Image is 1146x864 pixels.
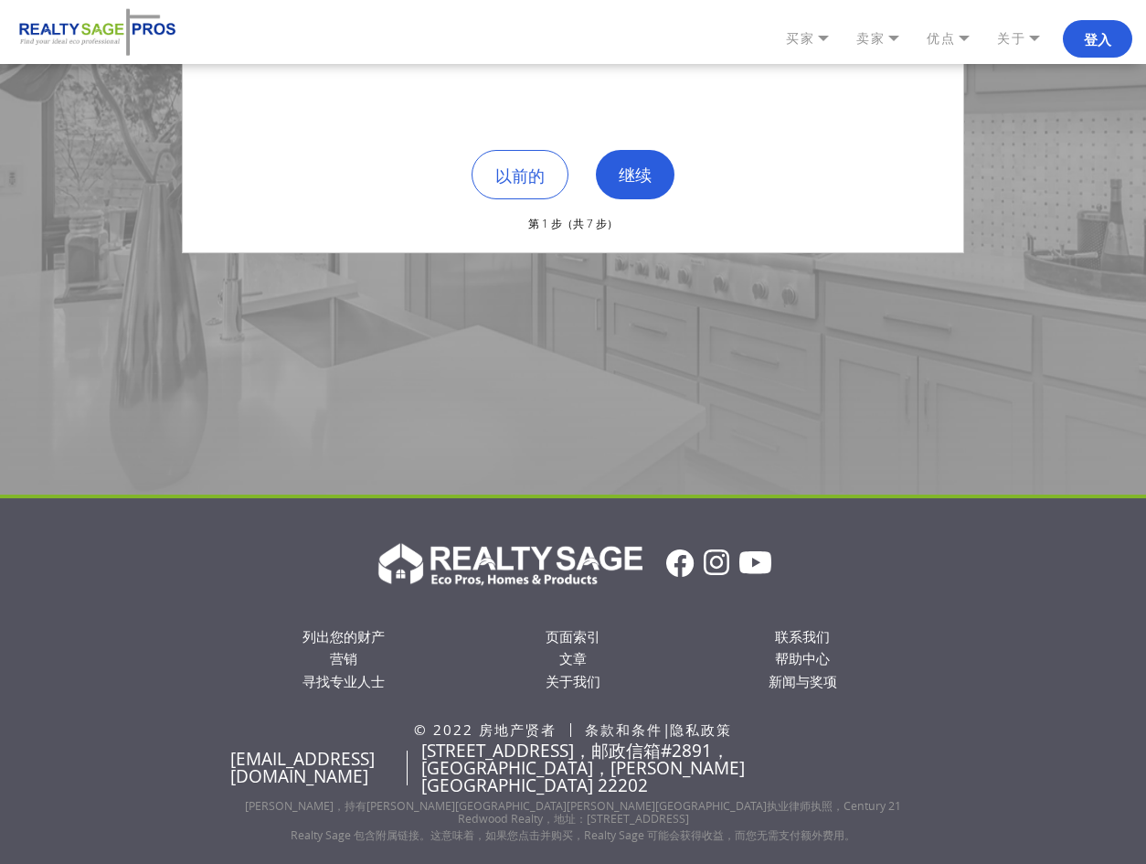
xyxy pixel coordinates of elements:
a: 页面索引 [546,627,600,645]
font: Realty Sage 包含附属链接。这意味着，如果您点击并购买，Realty Sage 可能会获得收益，而您无需支付额外费用。 [291,827,855,843]
font: 买家 [786,29,815,47]
a: 营销 [330,649,357,667]
font: 卖家 [856,29,886,47]
a: 关于我们 [546,672,600,690]
a: [EMAIL_ADDRESS][DOMAIN_NAME] [230,747,375,788]
a: 列出您的财产 [302,627,385,645]
img: 房地产贤者专业人士 [14,7,178,58]
a: 条款和条件 [585,720,663,739]
a: 帮助中心 [775,649,830,667]
a: 联系我们 [775,627,830,645]
a: 寻找专业人士 [302,672,385,690]
font: 优点 [927,29,956,47]
font: 以前的 [495,166,545,186]
img: 房地产圣人标志 [375,538,642,589]
a: 新闻与奖项 [769,672,837,690]
font: [STREET_ADDRESS]，邮政信箱#2891，[GEOGRAPHIC_DATA]，[PERSON_NAME][GEOGRAPHIC_DATA] 22202 [421,739,745,797]
a: 以前的 [472,150,568,199]
button: 登入 [1063,20,1132,58]
a: 卖家 [852,23,922,54]
font: [PERSON_NAME]，持有[PERSON_NAME][GEOGRAPHIC_DATA][PERSON_NAME][GEOGRAPHIC_DATA]执业律师执照，Century 21 Red... [245,798,901,827]
a: 隐私政策 [670,720,732,739]
font: 继续 [619,165,652,185]
a: 优点 [922,23,992,54]
a: 文章 [559,649,587,667]
a: 买家 [781,23,852,54]
font: | [663,720,670,739]
a: 关于 [992,23,1063,54]
font: 登入 [1084,30,1111,48]
font: 关于 [997,29,1026,47]
font: 第 1 步（共 7 步） [528,218,618,230]
font: © 2022 房地产贤者 [414,720,557,739]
